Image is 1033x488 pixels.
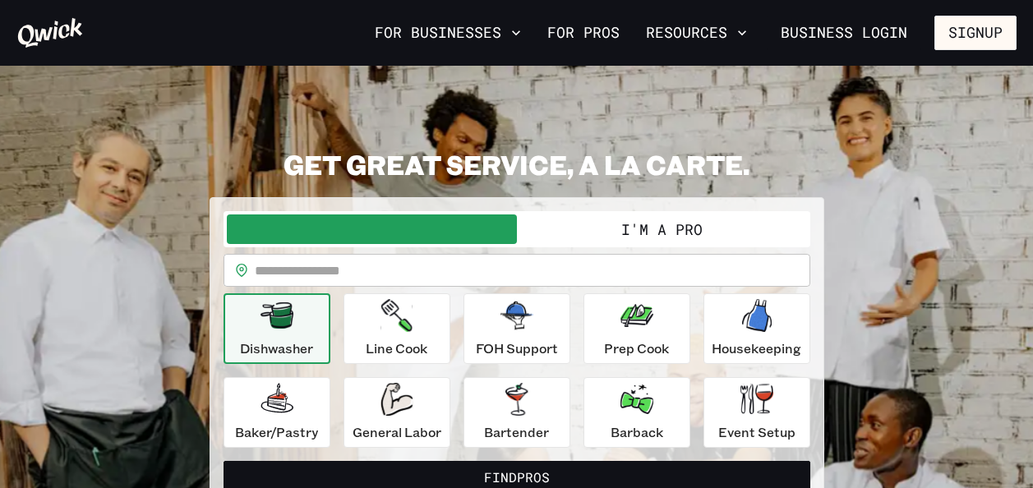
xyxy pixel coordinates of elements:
button: I'm a Business [227,214,517,244]
p: FOH Support [476,338,558,358]
button: General Labor [344,377,450,448]
p: Baker/Pastry [235,422,318,442]
button: Signup [934,16,1017,50]
button: I'm a Pro [517,214,807,244]
button: Line Cook [344,293,450,364]
p: Prep Cook [604,338,669,358]
button: FOH Support [463,293,570,364]
button: Prep Cook [583,293,690,364]
p: Dishwasher [240,338,313,358]
p: General Labor [353,422,441,442]
h2: GET GREAT SERVICE, A LA CARTE. [210,148,824,181]
p: Housekeeping [712,338,801,358]
button: Dishwasher [224,293,330,364]
p: Barback [611,422,663,442]
button: Resources [639,19,754,47]
button: Housekeeping [703,293,810,364]
button: Bartender [463,377,570,448]
button: Baker/Pastry [224,377,330,448]
p: Event Setup [718,422,796,442]
p: Line Cook [366,338,427,358]
button: Barback [583,377,690,448]
a: For Pros [541,19,626,47]
p: Bartender [484,422,549,442]
a: Business Login [767,16,921,50]
button: For Businesses [368,19,528,47]
button: Event Setup [703,377,810,448]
